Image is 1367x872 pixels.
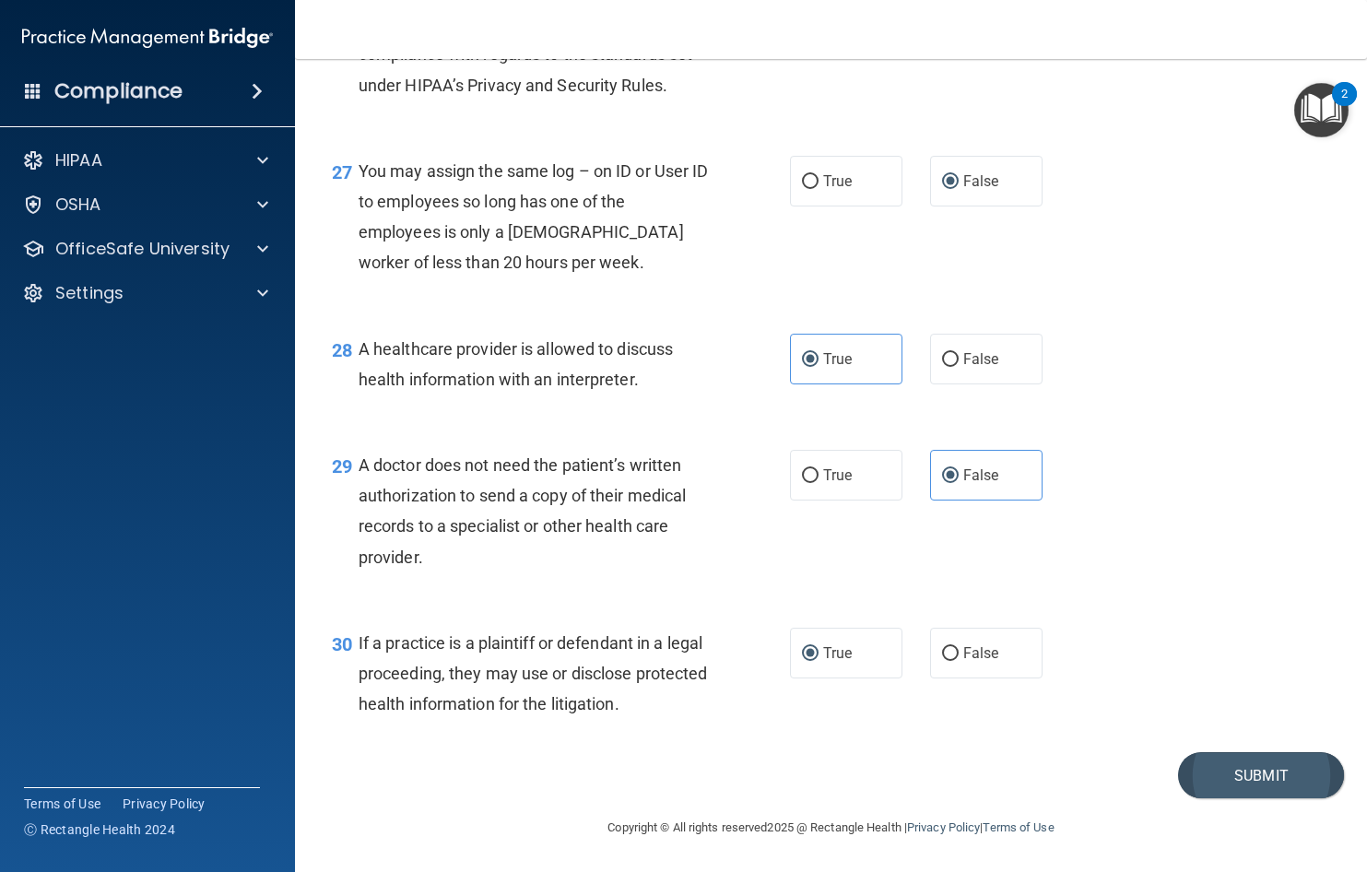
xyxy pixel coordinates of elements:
[942,647,959,661] input: False
[359,339,673,389] span: A healthcare provider is allowed to discuss health information with an interpreter.
[359,14,692,94] span: Practices are required to “certify” their compliance with regards to the standards set under HIPA...
[942,469,959,483] input: False
[22,282,268,304] a: Settings
[359,455,687,567] span: A doctor does not need the patient’s written authorization to send a copy of their medical record...
[22,19,273,56] img: PMB logo
[22,238,268,260] a: OfficeSafe University
[359,633,708,713] span: If a practice is a plaintiff or defendant in a legal proceeding, they may use or disclose protect...
[54,78,183,104] h4: Compliance
[22,149,268,171] a: HIPAA
[802,353,819,367] input: True
[123,795,206,813] a: Privacy Policy
[823,350,852,368] span: True
[823,466,852,484] span: True
[55,282,124,304] p: Settings
[55,194,101,216] p: OSHA
[495,798,1168,857] div: Copyright © All rights reserved 2025 @ Rectangle Health | |
[823,172,852,190] span: True
[963,644,999,662] span: False
[1178,752,1344,799] button: Submit
[359,161,709,273] span: You may assign the same log – on ID or User ID to employees so long has one of the employees is o...
[55,238,230,260] p: OfficeSafe University
[22,194,268,216] a: OSHA
[963,172,999,190] span: False
[983,820,1054,834] a: Terms of Use
[802,469,819,483] input: True
[907,820,980,834] a: Privacy Policy
[823,644,852,662] span: True
[24,795,100,813] a: Terms of Use
[942,175,959,189] input: False
[24,820,175,839] span: Ⓒ Rectangle Health 2024
[963,466,999,484] span: False
[332,633,352,655] span: 30
[802,647,819,661] input: True
[963,350,999,368] span: False
[332,161,352,183] span: 27
[1341,94,1348,118] div: 2
[802,175,819,189] input: True
[332,455,352,477] span: 29
[332,339,352,361] span: 28
[1294,83,1349,137] button: Open Resource Center, 2 new notifications
[55,149,102,171] p: HIPAA
[942,353,959,367] input: False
